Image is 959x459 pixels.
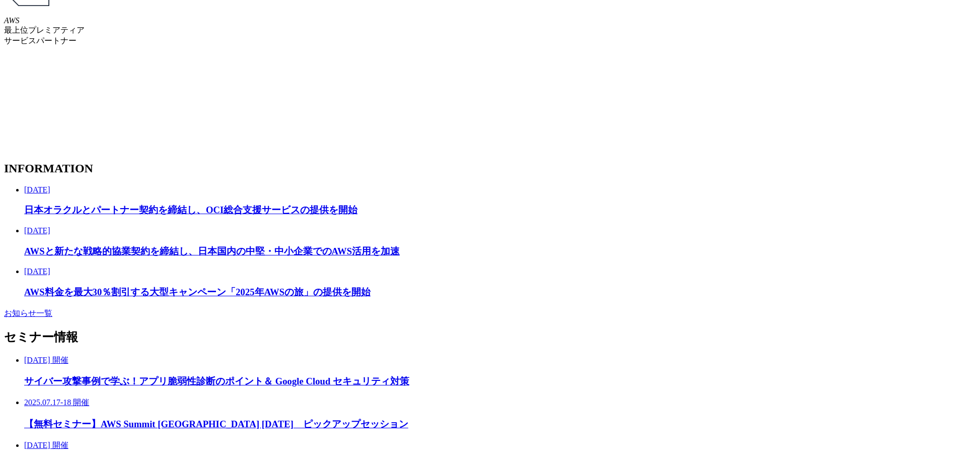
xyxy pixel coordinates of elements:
[24,356,955,388] a: [DATE] 開催 サイバー攻撃事例で学ぶ！アプリ脆弱性診断のポイント＆ Google Cloud セキュリティ対策
[24,226,50,235] span: [DATE]
[24,418,955,431] h3: 【無料セミナー】AWS Summit [GEOGRAPHIC_DATA] [DATE] ピックアップセッション
[4,162,955,175] h2: INFORMATION
[4,329,955,345] h2: セミナー情報
[4,16,955,46] p: 最上位プレミアティア サービスパートナー
[24,286,955,299] h3: AWS料金を最大30％割引する大型キャンペーン「2025年AWSの旅」の提供を開始
[4,56,137,149] img: 契約件数
[24,267,50,276] span: [DATE]
[24,356,68,364] span: [DATE] 開催
[4,309,52,317] a: お知らせ一覧
[24,375,955,388] h3: サイバー攻撃事例で学ぶ！アプリ脆弱性診断のポイント＆ Google Cloud セキュリティ対策
[24,185,955,217] a: [DATE] 日本オラクルとパートナー契約を締結し、OCI総合支援サービスの提供を開始
[4,16,20,25] em: AWS
[24,226,955,258] a: [DATE] AWSと新たな戦略的協業契約を締結し、日本国内の中堅・中小企業でのAWS活用を加速
[24,398,955,431] a: 2025.07.17-18 開催 【無料セミナー】AWS Summit [GEOGRAPHIC_DATA] [DATE] ピックアップセッション
[24,204,955,217] h3: 日本オラクルとパートナー契約を締結し、OCI総合支援サービスの提供を開始
[24,267,955,299] a: [DATE] AWS料金を最大30％割引する大型キャンペーン「2025年AWSの旅」の提供を開始
[24,398,89,407] span: 2025.07.17-18 開催
[24,245,955,258] h3: AWSと新たな戦略的協業契約を締結し、日本国内の中堅・中小企業でのAWS活用を加速
[24,441,68,449] span: [DATE] 開催
[24,185,50,194] span: [DATE]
